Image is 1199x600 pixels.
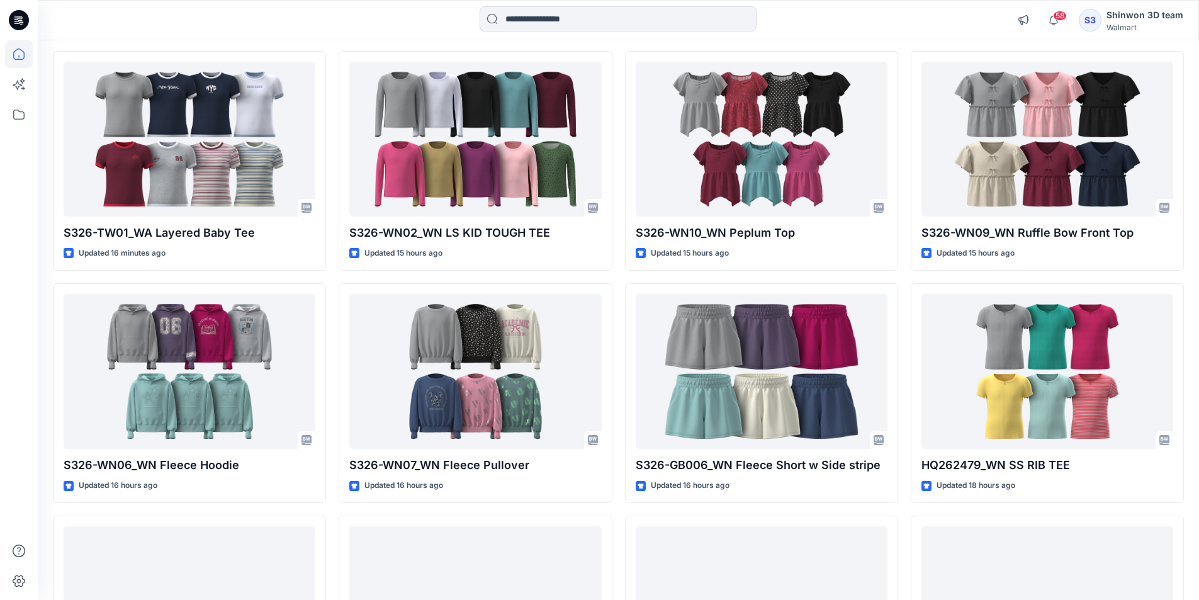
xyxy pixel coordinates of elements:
p: S326-WN09_WN Ruffle Bow Front Top [921,224,1173,242]
p: Updated 15 hours ago [651,247,729,260]
a: S326-WN09_WN Ruffle Bow Front Top [921,62,1173,217]
p: S326-WN10_WN Peplum Top [636,224,887,242]
p: Updated 16 hours ago [364,479,443,492]
p: HQ262479_WN SS RIB TEE [921,456,1173,474]
p: Updated 18 hours ago [937,479,1015,492]
p: Updated 15 hours ago [937,247,1015,260]
a: HQ262479_WN SS RIB TEE [921,294,1173,450]
span: 58 [1053,11,1067,21]
a: S326-GB006_WN Fleece Short w Side stripe [636,294,887,450]
a: S326-WN07_WN Fleece Pullover [349,294,601,450]
p: S326-TW01_WA Layered Baby Tee [64,224,315,242]
div: S3 [1079,9,1101,31]
p: Updated 16 minutes ago [79,247,166,260]
div: Walmart [1106,23,1183,32]
p: Updated 16 hours ago [651,479,729,492]
p: S326-WN07_WN Fleece Pullover [349,456,601,474]
a: S326-WN10_WN Peplum Top [636,62,887,217]
a: S326-WN06_WN Fleece Hoodie [64,294,315,450]
a: S326-TW01_WA Layered Baby Tee [64,62,315,217]
div: Shinwon 3D team [1106,8,1183,23]
p: S326-WN06_WN Fleece Hoodie [64,456,315,474]
p: Updated 15 hours ago [364,247,442,260]
p: S326-GB006_WN Fleece Short w Side stripe [636,456,887,474]
p: Updated 16 hours ago [79,479,157,492]
a: S326-WN02_WN LS KID TOUGH TEE [349,62,601,217]
p: S326-WN02_WN LS KID TOUGH TEE [349,224,601,242]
